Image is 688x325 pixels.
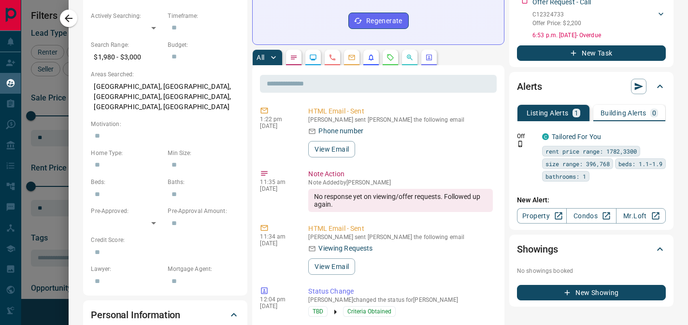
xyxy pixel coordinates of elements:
[91,307,180,323] h2: Personal Information
[532,31,666,40] p: 6:53 p.m. [DATE] - Overdue
[347,307,391,316] span: Criteria Obtained
[566,208,616,224] a: Condos
[260,179,294,185] p: 11:35 am
[574,110,578,116] p: 1
[616,208,666,224] a: Mr.Loft
[168,178,240,186] p: Baths:
[260,185,294,192] p: [DATE]
[308,297,493,303] p: [PERSON_NAME] changed the status for [PERSON_NAME]
[308,141,355,157] button: View Email
[91,12,163,20] p: Actively Searching:
[168,41,240,49] p: Budget:
[308,169,493,179] p: Note Action
[91,79,240,115] p: [GEOGRAPHIC_DATA], [GEOGRAPHIC_DATA], [GEOGRAPHIC_DATA], [GEOGRAPHIC_DATA], [GEOGRAPHIC_DATA], [G...
[406,54,414,61] svg: Opportunities
[545,159,610,169] span: size range: 396,768
[91,178,163,186] p: Beds:
[91,41,163,49] p: Search Range:
[425,54,433,61] svg: Agent Actions
[601,110,646,116] p: Building Alerts
[308,116,493,123] p: [PERSON_NAME] sent [PERSON_NAME] the following email
[260,296,294,303] p: 12:04 pm
[532,10,581,19] p: C12324733
[517,241,558,257] h2: Showings
[168,265,240,273] p: Mortgage Agent:
[618,159,662,169] span: beds: 1.1-1.9
[532,8,666,29] div: C12324733Offer Price: $2,200
[260,303,294,310] p: [DATE]
[91,149,163,157] p: Home Type:
[260,116,294,123] p: 1:22 pm
[517,208,567,224] a: Property
[517,285,666,300] button: New Showing
[517,132,536,141] p: Off
[367,54,375,61] svg: Listing Alerts
[517,79,542,94] h2: Alerts
[308,189,493,212] div: No response yet on viewing/offer requests. Followed up again.
[313,307,323,316] span: TBD
[91,70,240,79] p: Areas Searched:
[329,54,336,61] svg: Calls
[652,110,656,116] p: 0
[290,54,298,61] svg: Notes
[517,45,666,61] button: New Task
[348,54,356,61] svg: Emails
[308,234,493,240] p: [PERSON_NAME] sent [PERSON_NAME] the following email
[552,133,601,141] a: Tailored For You
[91,207,163,215] p: Pre-Approved:
[348,13,409,29] button: Regenerate
[308,286,493,297] p: Status Change
[542,133,549,140] div: condos.ca
[309,54,317,61] svg: Lead Browsing Activity
[308,258,355,275] button: View Email
[532,19,581,28] p: Offer Price: $2,200
[545,171,586,181] span: bathrooms: 1
[260,123,294,129] p: [DATE]
[91,236,240,244] p: Credit Score:
[308,106,493,116] p: HTML Email - Sent
[517,267,666,275] p: No showings booked
[260,233,294,240] p: 11:34 am
[517,195,666,205] p: New Alert:
[527,110,569,116] p: Listing Alerts
[260,240,294,247] p: [DATE]
[257,54,264,61] p: All
[168,207,240,215] p: Pre-Approval Amount:
[308,179,493,186] p: Note Added by [PERSON_NAME]
[517,75,666,98] div: Alerts
[91,49,163,65] p: $1,980 - $3,000
[318,243,373,254] p: Viewing Requests
[517,141,524,147] svg: Push Notification Only
[168,149,240,157] p: Min Size:
[91,265,163,273] p: Lawyer:
[517,238,666,261] div: Showings
[387,54,394,61] svg: Requests
[91,120,240,128] p: Motivation:
[318,126,363,136] p: Phone number
[545,146,637,156] span: rent price range: 1782,3300
[308,224,493,234] p: HTML Email - Sent
[168,12,240,20] p: Timeframe:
